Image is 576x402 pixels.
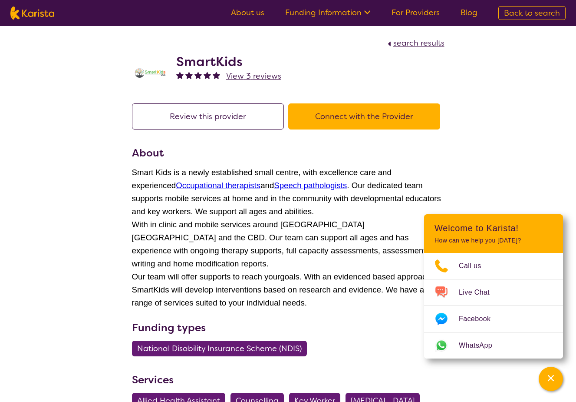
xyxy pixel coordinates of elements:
[274,181,347,190] a: Speech pathologists
[132,67,167,80] img: ltnxvukw6alefghrqtzz.png
[204,71,211,79] img: fullstar
[280,272,300,281] span: goals
[132,320,444,336] h3: Funding types
[226,71,281,81] span: View 3 reviews
[226,70,281,83] a: View 3 reviews
[132,272,443,307] span: . With an evidenced based approach SmartKids will develop interventions based on research and evi...
[176,181,260,190] a: Occupational therapists
[424,214,563,359] div: Channel Menu
[434,237,553,244] p: How can we help you [DATE]?
[132,111,288,122] a: Review this provider
[539,367,563,391] button: Channel Menu
[132,145,444,161] h3: About
[176,54,281,70] h2: SmartKids
[194,71,202,79] img: fullstar
[459,312,501,326] span: Facebook
[132,372,444,388] h3: Services
[132,103,284,130] button: Review this provider
[132,220,426,268] span: With in clinic and mobile services around [GEOGRAPHIC_DATA] [GEOGRAPHIC_DATA] and the CBD. Our te...
[213,71,220,79] img: fullstar
[424,253,563,359] ul: Choose channel
[459,339,503,352] span: WhatsApp
[132,168,441,216] span: Smart Kids is a newly established small centre, with excellence care and experienced and . Our de...
[498,6,566,20] a: Back to search
[285,7,371,18] a: Funding Information
[424,332,563,359] a: Web link opens in a new tab.
[176,71,184,79] img: fullstar
[504,8,560,18] span: Back to search
[459,286,500,299] span: Live Chat
[288,111,444,122] a: Connect with the Provider
[461,7,477,18] a: Blog
[231,7,264,18] a: About us
[132,343,312,354] a: National Disability Insurance Scheme (NDIS)
[185,71,193,79] img: fullstar
[385,38,444,48] a: search results
[288,103,440,130] button: Connect with the Provider
[434,223,553,233] h2: Welcome to Karista!
[132,272,280,281] span: Our team will offer supports to reach your
[393,38,444,48] span: search results
[137,341,302,356] span: National Disability Insurance Scheme (NDIS)
[392,7,440,18] a: For Providers
[10,7,54,20] img: Karista logo
[459,259,492,272] span: Call us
